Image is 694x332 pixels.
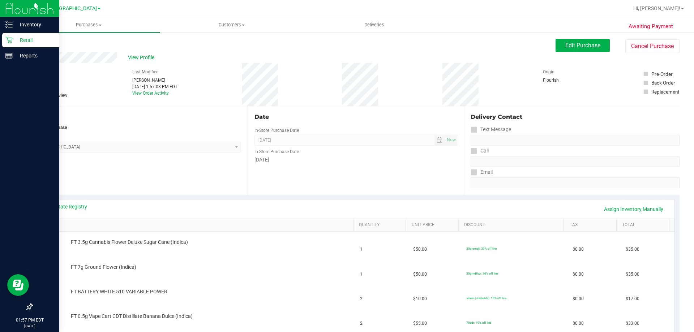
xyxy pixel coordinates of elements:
label: In-Store Purchase Date [254,148,299,155]
label: Text Message [471,124,511,135]
label: Call [471,146,489,156]
a: SKU [43,222,350,228]
button: Edit Purchase [556,39,610,52]
label: Last Modified [132,69,159,75]
span: 2 [360,296,363,302]
div: Pre-Order [651,70,673,78]
p: [DATE] [3,323,56,329]
span: $0.00 [573,296,584,302]
span: FT 0.5g Vape Cart CDT Distillate Banana Dulce (Indica) [71,313,193,320]
span: 1 [360,246,363,253]
input: Format: (999) 999-9999 [471,135,680,146]
span: FT 3.5g Cannabis Flower Deluxe Sugar Cane (Indica) [71,239,188,246]
span: FT BATTERY WHITE 510 VARIABLE POWER [71,288,167,295]
div: Date [254,113,457,121]
span: $17.00 [626,296,639,302]
span: View Profile [128,54,157,61]
p: 01:57 PM EDT [3,317,56,323]
span: Purchases [17,22,160,28]
button: Cancel Purchase [625,39,680,53]
a: Unit Price [412,222,456,228]
span: 70cdt: 70% off line [466,321,491,324]
span: 2 [360,320,363,327]
iframe: Resource center [7,274,29,296]
div: Location [32,113,241,121]
a: Discount [464,222,561,228]
p: Reports [13,51,56,60]
label: Email [471,167,493,177]
span: $0.00 [573,271,584,278]
span: $0.00 [573,320,584,327]
span: 30grndflwr: 30% off line [466,272,498,275]
a: Quantity [359,222,403,228]
inline-svg: Inventory [5,21,13,28]
span: $10.00 [413,296,427,302]
p: Inventory [13,20,56,29]
span: $55.00 [413,320,427,327]
span: $50.00 [413,246,427,253]
span: Deliveries [355,22,394,28]
span: $0.00 [573,246,584,253]
input: Format: (999) 999-9999 [471,156,680,167]
a: Tax [570,222,614,228]
span: $50.00 [413,271,427,278]
span: $33.00 [626,320,639,327]
div: Delivery Contact [471,113,680,121]
span: Hi, [PERSON_NAME]! [633,5,680,11]
span: Edit Purchase [565,42,600,49]
span: FT 7g Ground Flower (Indica) [71,264,136,271]
div: Back Order [651,79,675,86]
a: View State Registry [44,203,87,210]
div: [PERSON_NAME] [132,77,177,83]
div: [DATE] 1:57:03 PM EDT [132,83,177,90]
span: [GEOGRAPHIC_DATA] [47,5,97,12]
a: Purchases [17,17,160,33]
label: In-Store Purchase Date [254,127,299,134]
p: Retail [13,36,56,44]
span: 1 [360,271,363,278]
a: Deliveries [303,17,446,33]
label: Origin [543,69,554,75]
div: [DATE] [254,156,457,164]
span: senior (stackable): 15% off line [466,296,506,300]
a: Customers [160,17,303,33]
a: Total [622,222,666,228]
span: Awaiting Payment [629,22,673,31]
inline-svg: Reports [5,52,13,59]
inline-svg: Retail [5,36,13,44]
a: View Order Activity [132,91,169,96]
a: Assign Inventory Manually [599,203,668,215]
div: Flourish [543,77,579,83]
div: Replacement [651,88,679,95]
span: 30premall: 30% off line [466,247,497,250]
span: $35.00 [626,246,639,253]
span: $35.00 [626,271,639,278]
span: Customers [160,22,303,28]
